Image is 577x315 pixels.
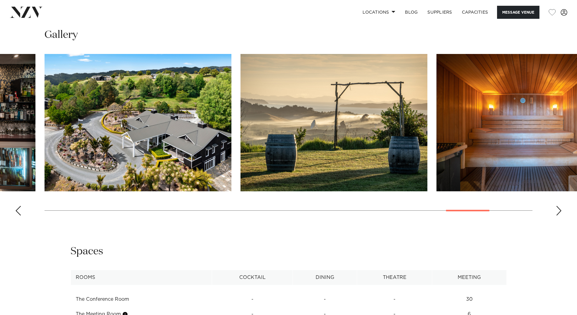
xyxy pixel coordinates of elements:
[357,270,432,285] th: Theatre
[212,270,293,285] th: Cocktail
[497,6,539,19] button: Message Venue
[293,270,357,285] th: Dining
[71,270,212,285] th: Rooms
[358,6,400,19] a: Locations
[432,270,506,285] th: Meeting
[400,6,423,19] a: BLOG
[293,292,357,307] td: -
[240,54,427,191] swiper-slide: 25 / 28
[423,6,457,19] a: SUPPLIERS
[45,28,78,42] h2: Gallery
[45,54,231,191] swiper-slide: 24 / 28
[432,292,506,307] td: 30
[457,6,493,19] a: Capacities
[357,292,432,307] td: -
[212,292,293,307] td: -
[71,292,212,307] td: The Conference Room
[10,7,43,18] img: nzv-logo.png
[71,245,103,258] h2: Spaces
